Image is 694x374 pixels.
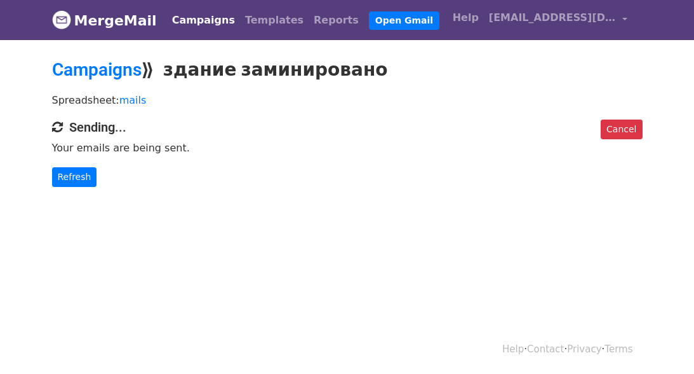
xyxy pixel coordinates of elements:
[52,141,643,155] p: Your emails are being sent.
[567,343,601,355] a: Privacy
[448,5,484,31] a: Help
[502,343,524,355] a: Help
[240,8,309,33] a: Templates
[52,59,643,81] h2: ⟫ здание заминировано
[484,5,632,35] a: [EMAIL_ADDRESS][DOMAIN_NAME]
[527,343,564,355] a: Contact
[52,120,643,135] h4: Sending...
[167,8,240,33] a: Campaigns
[52,59,142,80] a: Campaigns
[52,93,643,107] p: Spreadsheet:
[52,10,71,29] img: MergeMail logo
[489,10,616,25] span: [EMAIL_ADDRESS][DOMAIN_NAME]
[601,120,642,139] a: Cancel
[604,343,632,355] a: Terms
[52,167,97,187] a: Refresh
[369,11,439,30] a: Open Gmail
[309,8,364,33] a: Reports
[52,7,157,34] a: MergeMail
[119,94,147,106] a: mails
